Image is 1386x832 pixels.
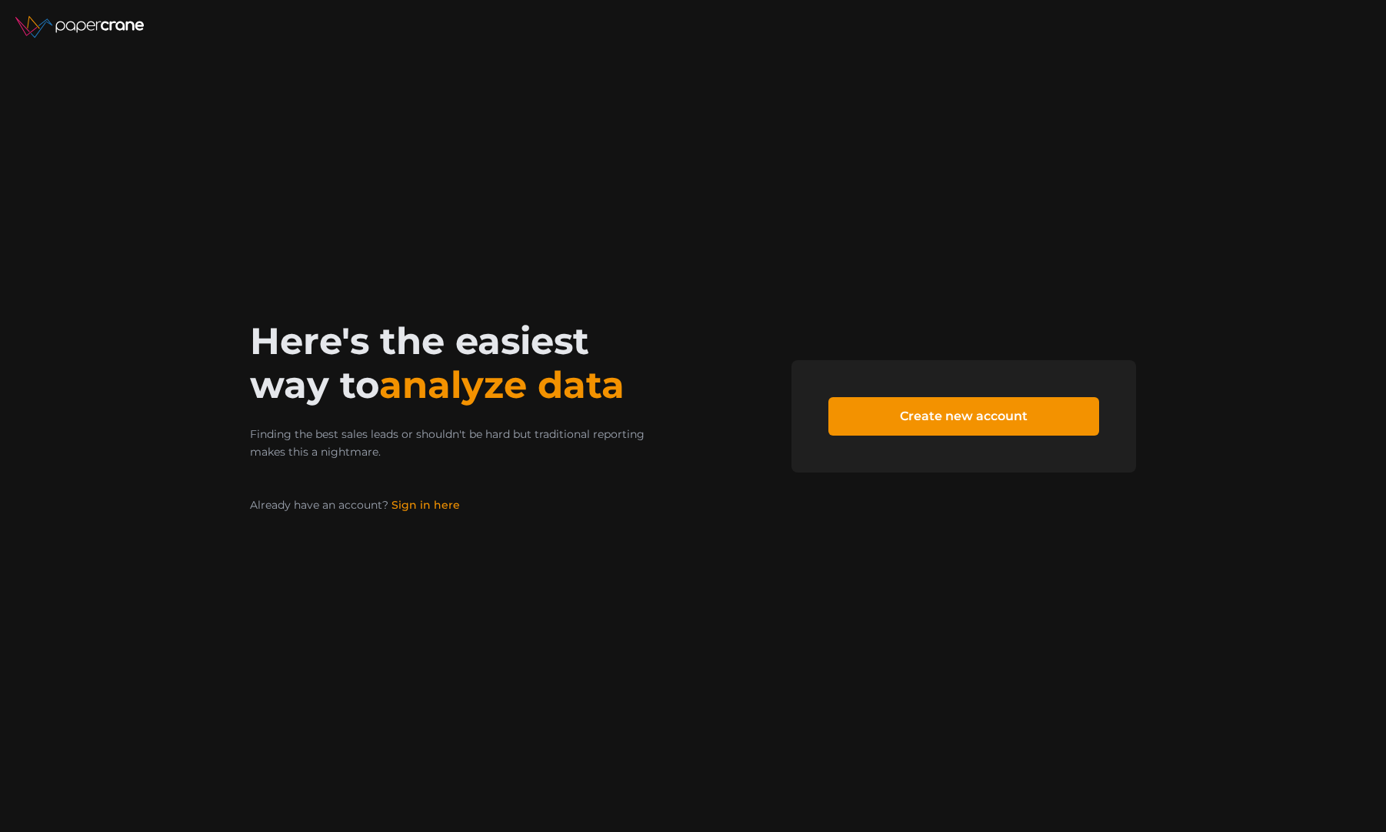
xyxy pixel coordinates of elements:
[828,397,1099,436] a: Create new account
[391,498,460,512] a: Sign in here
[379,363,625,407] span: analyze data
[900,398,1028,435] span: Create new account
[250,426,678,461] p: Finding the best sales leads or shouldn't be hard but traditional reporting makes this a nightmare.
[250,497,678,513] p: Already have an account?
[250,319,678,407] h2: Here's the easiest way to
